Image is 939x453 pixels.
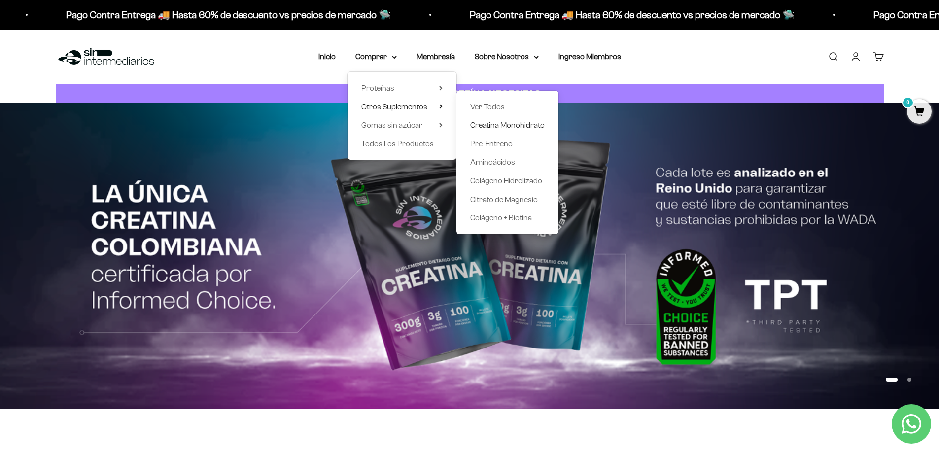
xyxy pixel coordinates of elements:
[470,195,538,204] span: Citrato de Magnesio
[558,52,621,61] a: Ingreso Miembros
[361,82,443,95] summary: Proteínas
[470,139,513,148] span: Pre-Entreno
[361,84,394,92] span: Proteínas
[470,103,505,111] span: Ver Todos
[361,119,443,132] summary: Gomas sin azúcar
[470,176,542,185] span: Colágeno Hidrolizado
[907,107,932,118] a: 0
[361,103,427,111] span: Otros Suplementos
[470,101,545,113] a: Ver Todos
[355,50,397,63] summary: Comprar
[66,7,391,23] p: Pago Contra Entrega 🚚 Hasta 60% de descuento vs precios de mercado 🛸
[361,121,422,129] span: Gomas sin azúcar
[475,50,539,63] summary: Sobre Nosotros
[470,213,532,222] span: Colágeno + Biotina
[361,138,443,150] a: Todos Los Productos
[470,211,545,224] a: Colágeno + Biotina
[470,7,795,23] p: Pago Contra Entrega 🚚 Hasta 60% de descuento vs precios de mercado 🛸
[470,156,545,169] a: Aminoácidos
[318,52,336,61] a: Inicio
[470,174,545,187] a: Colágeno Hidrolizado
[902,97,914,108] mark: 0
[470,119,545,132] a: Creatina Monohidrato
[470,138,545,150] a: Pre-Entreno
[361,139,434,148] span: Todos Los Productos
[470,158,515,166] span: Aminoácidos
[56,84,884,104] a: CUANTA PROTEÍNA NECESITAS
[417,52,455,61] a: Membresía
[470,193,545,206] a: Citrato de Magnesio
[470,121,545,129] span: Creatina Monohidrato
[361,101,443,113] summary: Otros Suplementos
